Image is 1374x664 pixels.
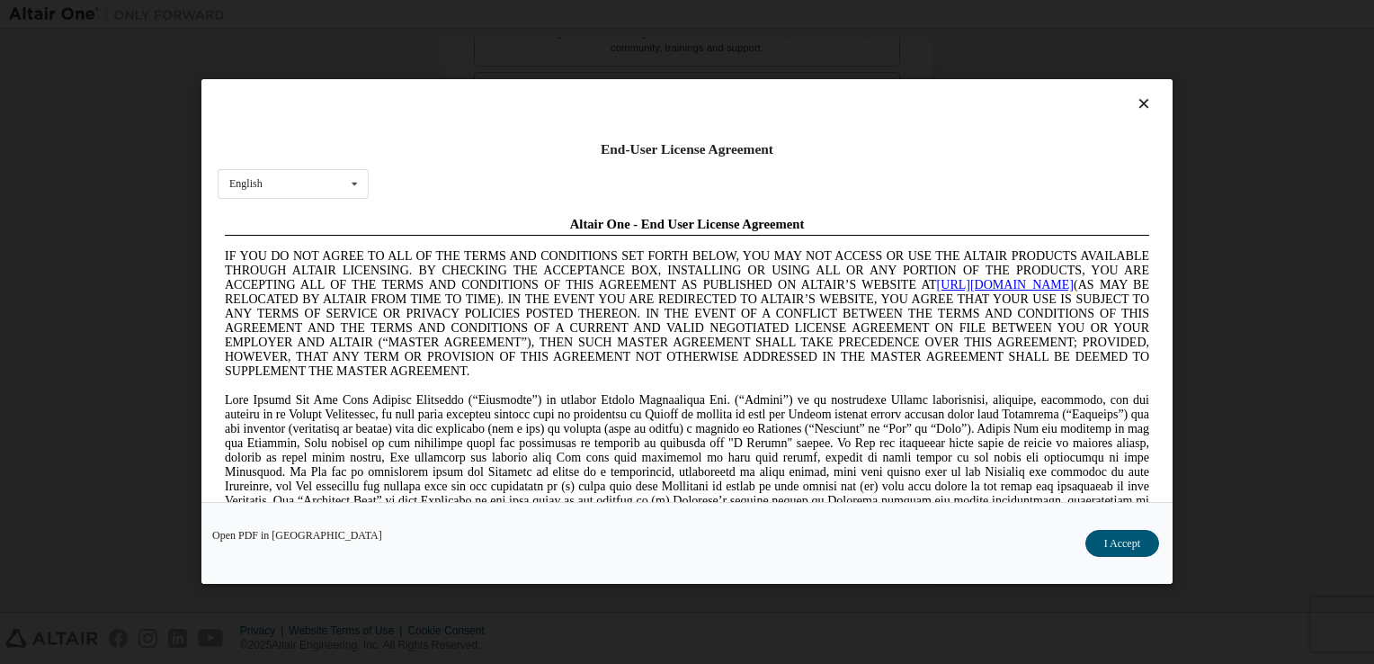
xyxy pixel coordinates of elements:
[212,531,382,542] a: Open PDF in [GEOGRAPHIC_DATA]
[7,184,932,312] span: Lore Ipsumd Sit Ame Cons Adipisc Elitseddo (“Eiusmodte”) in utlabor Etdolo Magnaaliqua Eni. (“Adm...
[352,7,587,22] span: Altair One - End User License Agreement
[719,68,856,82] a: [URL][DOMAIN_NAME]
[1085,531,1159,558] button: I Accept
[229,179,263,190] div: English
[7,40,932,168] span: IF YOU DO NOT AGREE TO ALL OF THE TERMS AND CONDITIONS SET FORTH BELOW, YOU MAY NOT ACCESS OR USE...
[218,140,1156,158] div: End-User License Agreement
